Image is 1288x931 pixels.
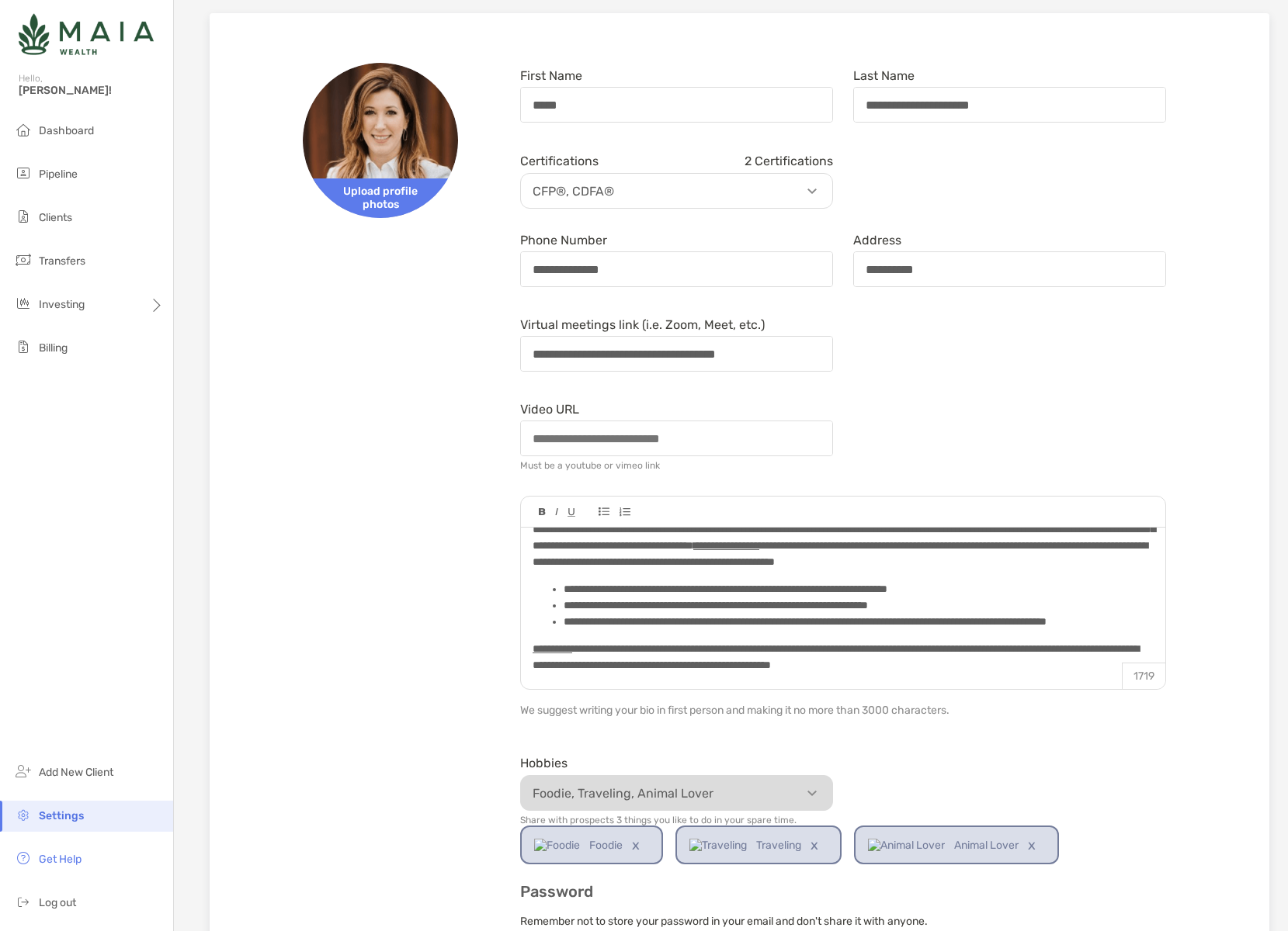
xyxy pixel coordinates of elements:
label: Virtual meetings link (i.e. Zoom, Meet, etc.) [520,318,765,331]
p: Foodie, Traveling, Animal Lover [525,784,836,803]
img: Editor control icon [539,508,546,516]
span: Add New Client [39,766,113,779]
p: Share with prospects 3 things you like to do in your spare time. [520,815,833,825]
h3: Password [520,883,1166,901]
span: Billing [39,341,68,355]
span: Upload profile photos [303,178,458,218]
span: Transfers [39,254,85,268]
img: Traveling [689,828,747,863]
p: We suggest writing your bio in first person and making it no more than 3000 characters. [520,701,1166,720]
label: Video URL [520,403,579,416]
span: 2 Certifications [745,154,833,168]
span: Foodie [589,828,623,863]
div: Certifications [520,154,833,168]
span: Investing [39,298,85,311]
a: x [801,827,828,863]
span: Clients [39,211,72,224]
img: Editor control icon [568,508,575,517]
img: settings icon [14,805,33,824]
a: x [1019,827,1045,863]
label: Phone Number [520,234,607,247]
label: Last Name [853,69,915,82]
span: Pipeline [39,168,78,181]
img: transfers icon [14,251,33,269]
img: pipeline icon [14,164,33,182]
img: billing icon [14,337,33,356]
img: investing icon [14,294,33,313]
img: Foodie [534,828,580,863]
img: Animal Lover [868,828,945,863]
p: Remember not to store your password in your email and don't share it with anyone. [520,912,1166,931]
span: Animal Lover [954,828,1019,863]
img: clients icon [14,207,33,226]
img: Zoe Logo [19,6,154,62]
p: 1719 [1122,663,1165,689]
span: Get Help [39,853,82,866]
label: First Name [520,69,582,82]
p: CFP®, CDFA® [525,182,836,201]
img: add_new_client icon [14,762,33,780]
img: dashboard icon [14,120,33,139]
span: Settings [39,809,84,822]
div: Must be a youtube or vimeo link [520,460,660,471]
a: x [623,827,649,863]
label: Address [853,234,901,247]
div: Hobbies [520,756,833,770]
img: Editor control icon [599,507,609,516]
img: Editor control icon [619,507,630,517]
span: Dashboard [39,124,94,137]
span: Log out [39,896,76,909]
img: logout icon [14,892,33,911]
img: Editor control icon [555,508,558,516]
img: Avatar [303,63,458,218]
span: Traveling [756,828,801,863]
img: get-help icon [14,849,33,867]
span: [PERSON_NAME]! [19,84,164,97]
